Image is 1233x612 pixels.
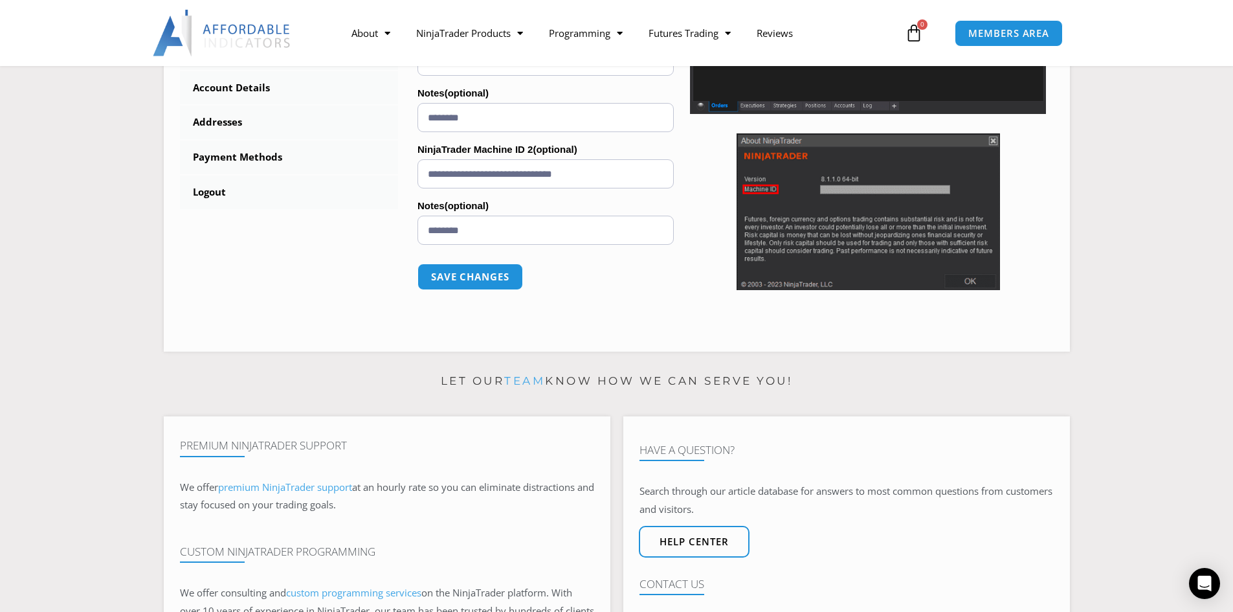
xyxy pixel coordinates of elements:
a: NinjaTrader Products [403,18,536,48]
nav: Menu [339,18,902,48]
a: team [504,374,545,387]
button: Save changes [417,264,523,290]
h4: Have A Question? [639,444,1054,457]
span: at an hourly rate so you can eliminate distractions and stay focused on your trading goals. [180,481,594,512]
a: MEMBERS AREA [955,20,1063,47]
p: Search through our article database for answers to most common questions from customers and visit... [639,482,1054,519]
label: NinjaTrader Machine ID 2 [417,140,674,159]
a: Futures Trading [636,18,744,48]
a: custom programming services [286,586,421,599]
label: Notes [417,196,674,216]
label: Notes [417,84,674,103]
span: 0 [917,19,928,30]
a: Account Details [180,71,399,105]
a: Payment Methods [180,141,399,174]
div: Open Intercom Messenger [1189,568,1220,599]
span: (optional) [445,87,489,98]
h4: Contact Us [639,578,1054,591]
a: Programming [536,18,636,48]
a: Addresses [180,106,399,139]
a: Reviews [744,18,806,48]
p: Let our know how we can serve you! [164,371,1070,392]
h4: Premium NinjaTrader Support [180,439,594,452]
span: (optional) [533,144,577,155]
span: MEMBERS AREA [968,28,1049,38]
a: premium NinjaTrader support [218,481,352,493]
span: Help center [660,537,729,547]
span: (optional) [445,200,489,211]
a: About [339,18,403,48]
a: 0 [885,14,942,52]
img: LogoAI | Affordable Indicators – NinjaTrader [153,10,292,56]
h4: Custom NinjaTrader Programming [180,545,594,558]
span: We offer [180,481,218,493]
a: Logout [180,176,399,209]
img: Screenshot 2025-01-17 114931 | Affordable Indicators – NinjaTrader [737,133,1000,290]
span: We offer consulting and [180,586,421,599]
a: Help center [639,526,750,558]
